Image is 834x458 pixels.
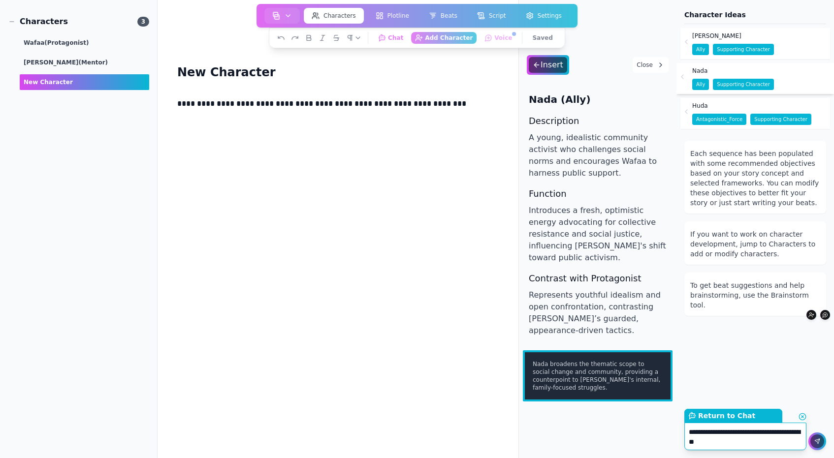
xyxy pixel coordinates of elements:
[692,32,741,40] span: [PERSON_NAME]
[374,32,407,44] button: Chat
[304,8,364,24] button: Characters
[529,114,667,128] h4: Description
[518,8,570,24] button: Settings
[527,55,569,75] button: Insert
[529,57,567,73] div: Insert
[20,35,149,51] div: Wafaa
[529,92,667,106] h3: Nada (Ally)
[481,32,516,44] button: Voice
[692,44,709,55] span: Ally
[692,67,707,75] span: Nada
[173,63,280,82] h1: New Character
[529,187,667,201] h4: Function
[533,360,663,392] span: Nada broadens the thematic scope to social change and community, providing a counterpoint to [PER...
[684,409,782,423] div: Return to Chat
[8,16,68,28] div: Characters
[713,44,774,55] span: supporting character
[692,79,709,90] span: Ally
[529,32,557,44] button: Saved
[516,6,572,26] a: Settings
[421,8,465,24] button: Beats
[44,39,89,46] span: (protagonist)
[302,6,366,26] a: Characters
[529,272,667,285] h4: Contrast with Protagonist
[79,59,108,66] span: (Mentor)
[366,6,419,26] a: Plotline
[368,8,417,24] button: Plotline
[684,10,826,20] p: Character Ideas
[20,74,149,90] div: New Character
[419,6,467,26] a: Beats
[690,280,820,310] div: To get beat suggestions and help brainstorming, use the Brainstorm tool.
[20,55,149,70] div: [PERSON_NAME]
[692,102,708,110] span: Huda
[411,32,477,44] button: Add Character
[684,409,782,423] label: Using Character Tool
[690,229,820,259] div: If you want to work on character development, jump to Characters to add or modify characters.
[519,83,676,346] div: A young, idealistic community activist who challenges social norms and encourages Wafaa to harnes...
[692,114,746,125] span: Antagonistic_Force
[469,8,514,24] button: Script
[690,149,820,208] div: Each sequence has been populated with some recommended objectives based on your story concept and...
[713,79,774,90] span: supporting character
[820,310,830,320] button: Voice
[750,114,811,125] span: supporting character
[467,6,516,26] a: Script
[137,17,149,27] span: 3
[806,310,816,320] button: Add Character
[633,57,669,73] button: Close
[272,12,280,20] img: storyboard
